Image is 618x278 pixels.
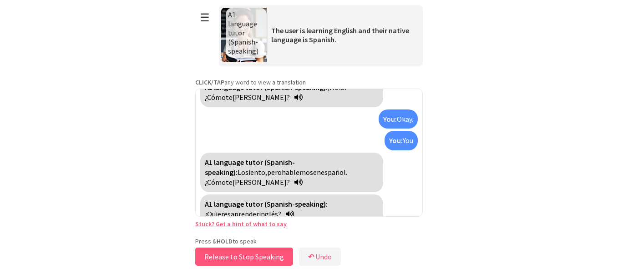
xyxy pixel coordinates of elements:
span: [PERSON_NAME]? [233,93,290,102]
span: te [226,178,233,187]
div: Click to translate [200,153,383,192]
span: [PERSON_NAME]? [233,178,290,187]
span: inglés? [259,209,281,218]
strong: HOLD [217,237,233,245]
a: Stuck? Get a hint of what to say [195,220,287,228]
button: Release to Stop Speaking [195,248,293,266]
span: You [403,136,413,145]
img: Scenario Image [221,8,267,62]
strong: A1 language tutor (Spanish-speaking): [205,199,328,208]
span: A1 language tutor (Spanish-speaking) [228,10,258,55]
span: hablemos [282,168,313,177]
button: ☰ [195,6,214,29]
div: Click to translate [200,194,383,224]
span: te [226,93,233,102]
p: any word to view a translation [195,78,423,86]
span: Lo [238,168,245,177]
span: en [313,168,321,177]
strong: You: [389,136,403,145]
span: siento, [245,168,267,177]
p: Press & to speak [195,237,423,245]
strong: You: [383,114,397,124]
strong: CLICK/TAP [195,78,224,86]
span: aprender [231,209,259,218]
span: ¿Cómo [205,93,226,102]
span: ¿Cómo [205,178,226,187]
b: ↶ [308,252,314,261]
button: ↶Undo [299,248,341,266]
div: Click to translate [379,109,418,129]
span: Okay. [397,114,413,124]
span: español. [321,168,347,177]
div: Click to translate [385,131,418,150]
span: The user is learning English and their native language is Spanish. [271,26,409,44]
span: pero [267,168,282,177]
span: ¿Quieres [205,209,231,218]
strong: A1 language tutor (Spanish-speaking): [205,158,295,177]
div: Click to translate [200,78,383,107]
